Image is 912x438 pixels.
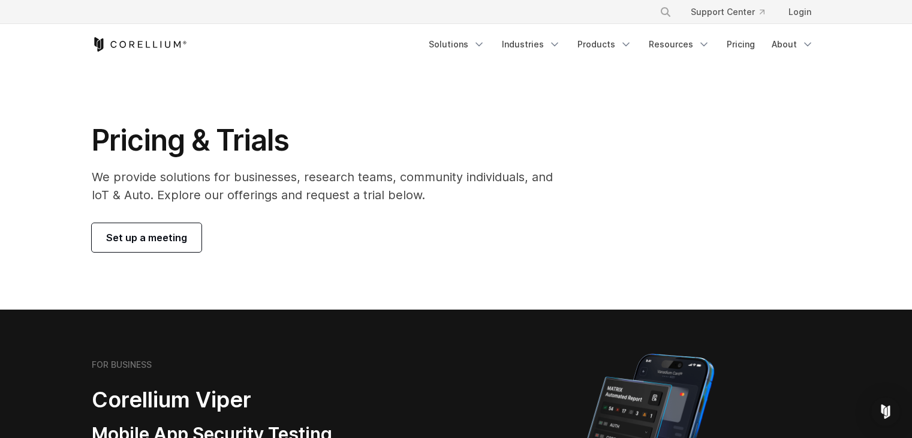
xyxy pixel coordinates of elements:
[720,34,762,55] a: Pricing
[92,122,570,158] h1: Pricing & Trials
[92,37,187,52] a: Corellium Home
[779,1,821,23] a: Login
[871,397,900,426] div: Open Intercom Messenger
[92,168,570,204] p: We provide solutions for businesses, research teams, community individuals, and IoT & Auto. Explo...
[92,223,201,252] a: Set up a meeting
[495,34,568,55] a: Industries
[422,34,821,55] div: Navigation Menu
[92,359,152,370] h6: FOR BUSINESS
[106,230,187,245] span: Set up a meeting
[645,1,821,23] div: Navigation Menu
[92,386,399,413] h2: Corellium Viper
[642,34,717,55] a: Resources
[422,34,492,55] a: Solutions
[655,1,676,23] button: Search
[681,1,774,23] a: Support Center
[570,34,639,55] a: Products
[764,34,821,55] a: About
